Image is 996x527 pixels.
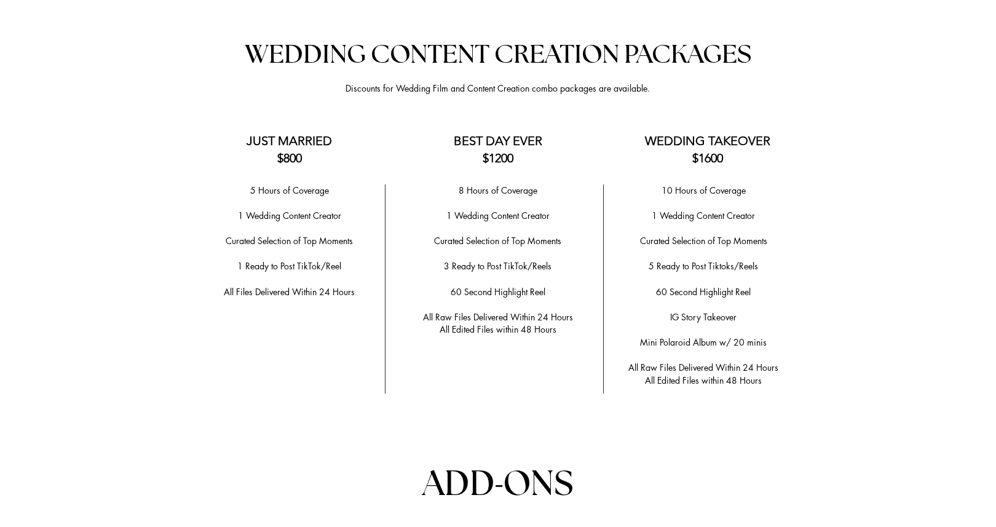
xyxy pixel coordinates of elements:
span: IG Story Takeover [670,311,737,323]
span: BEST DAY EVER $1200 [454,133,542,165]
span: All Raw Files Delivered Within 24 Hours [423,311,573,323]
span: WEDDING CONTENT CREATION PACKAGES [245,42,751,68]
span: ​Curated Selection of Top Moments [434,235,561,247]
span: All Edited Files within 48 Hours [440,323,556,335]
span: 3 Ready to Post TikTok/Reels [444,260,551,272]
span: 60 Second Highlight Reel [451,286,545,298]
span: JUST MARRIED [247,133,332,148]
span: - [495,461,503,504]
span: 5 Hours of Coverage [250,184,329,196]
span: Curated Selection of Top Moments [640,235,767,247]
span: 1 Wedding Content Creator [652,210,755,221]
span: 1 Wedding Content Creator [238,210,341,221]
span: 1 Ready to Post TikTok/Reel [237,260,341,272]
span: 60 Second Highlight Reel [656,286,751,298]
span: All Edited Files within 48 Hours [645,374,762,386]
span: $800 [277,151,302,165]
span: 10 Hours of Coverage [662,184,746,196]
span: All Raw Files Delivered Within 24 Hours [628,362,778,373]
span: All Files Delivered Within 24 Hours [224,286,355,298]
span: 5 Ready to Post Tiktoks/Reels [649,260,758,272]
span: Discounts for Wedding Film and Content Creation combo packages are available. [346,82,650,94]
span: ​Curated Selection of Top Moments [226,235,353,247]
span: 1 Wedding Content Creator [446,210,550,221]
span: ONS [503,467,573,502]
span: Mini Polaroid Album w/ 20 minis [640,336,767,348]
span: ADD [422,467,495,502]
span: WEDDING TAKEOVER $1600 [645,133,770,165]
span: 8 Hours of Coverage [459,184,537,196]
